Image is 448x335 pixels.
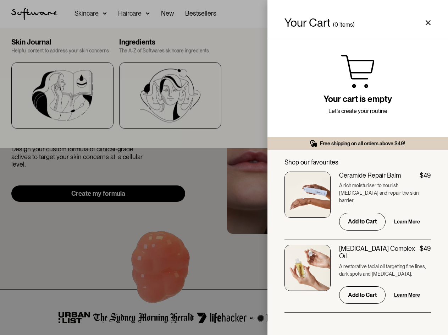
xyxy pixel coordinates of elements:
[284,17,330,28] h4: Your Cart
[339,21,354,28] div: items)
[339,245,420,260] div: [MEDICAL_DATA] Complex Oil
[394,218,420,225] a: Learn More
[323,94,392,104] h2: Your cart is empty
[339,172,401,179] div: Ceramide Repair Balm
[425,20,431,26] a: Close cart
[339,213,386,230] input: Add to Cart
[420,172,431,179] div: $49
[339,182,431,204] p: A rich moisturiser to nourish [MEDICAL_DATA] and repair the skin barrier.
[394,291,420,298] a: Learn More
[320,140,405,147] div: Free shipping on all orders above $49!
[420,245,431,253] div: $49
[328,107,387,115] p: Let’s create your routine
[339,286,386,304] input: Add to Cart
[284,245,331,291] img: Retinol Complex Oil
[339,263,431,278] p: A restorative facial oil targeting fine lines, dark spots and [MEDICAL_DATA].
[284,172,331,218] img: Ceramide Repair Balm
[341,54,375,88] img: Cart icon
[284,159,431,166] div: Shop our favourites
[333,21,334,28] div: (
[334,21,338,28] div: 0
